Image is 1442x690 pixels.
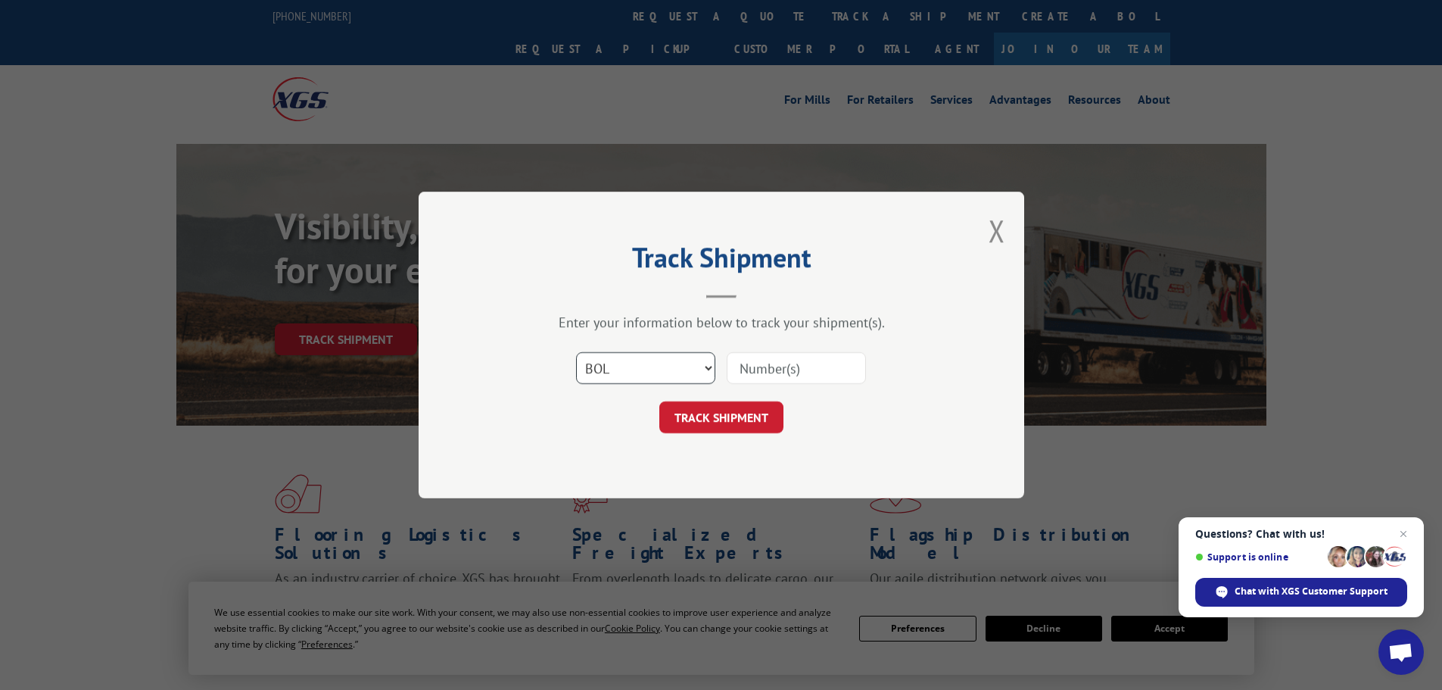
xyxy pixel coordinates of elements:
[1378,629,1424,675] div: Open chat
[1394,525,1412,543] span: Close chat
[1195,578,1407,607] div: Chat with XGS Customer Support
[1195,551,1322,563] span: Support is online
[727,352,866,384] input: Number(s)
[1195,528,1407,540] span: Questions? Chat with us!
[989,211,1005,251] button: Close modal
[1235,585,1387,598] span: Chat with XGS Customer Support
[659,401,783,433] button: TRACK SHIPMENT
[494,314,948,331] div: Enter your information below to track your shipment(s).
[494,247,948,276] h2: Track Shipment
